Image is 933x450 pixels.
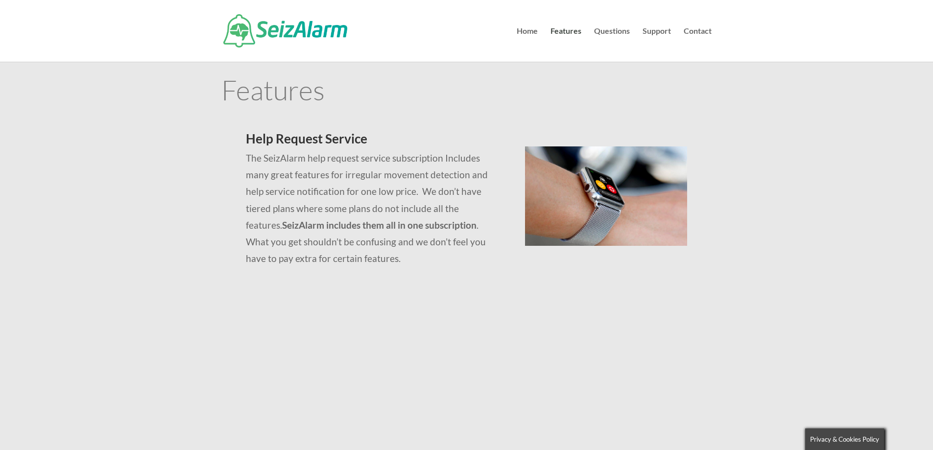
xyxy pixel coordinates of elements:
a: Contact [684,27,712,62]
h1: Features [221,76,712,108]
img: seizalarm-on-wrist [525,146,687,246]
a: Support [643,27,671,62]
p: The SeizAlarm help request service subscription Includes many great features for irregular moveme... [246,150,501,267]
h2: Help Request Service [246,132,501,150]
a: Features [550,27,581,62]
a: Questions [594,27,630,62]
img: SeizAlarm [223,14,347,47]
a: Home [517,27,538,62]
strong: SeizAlarm includes them all in one subscription [282,219,477,231]
span: Privacy & Cookies Policy [810,435,879,443]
